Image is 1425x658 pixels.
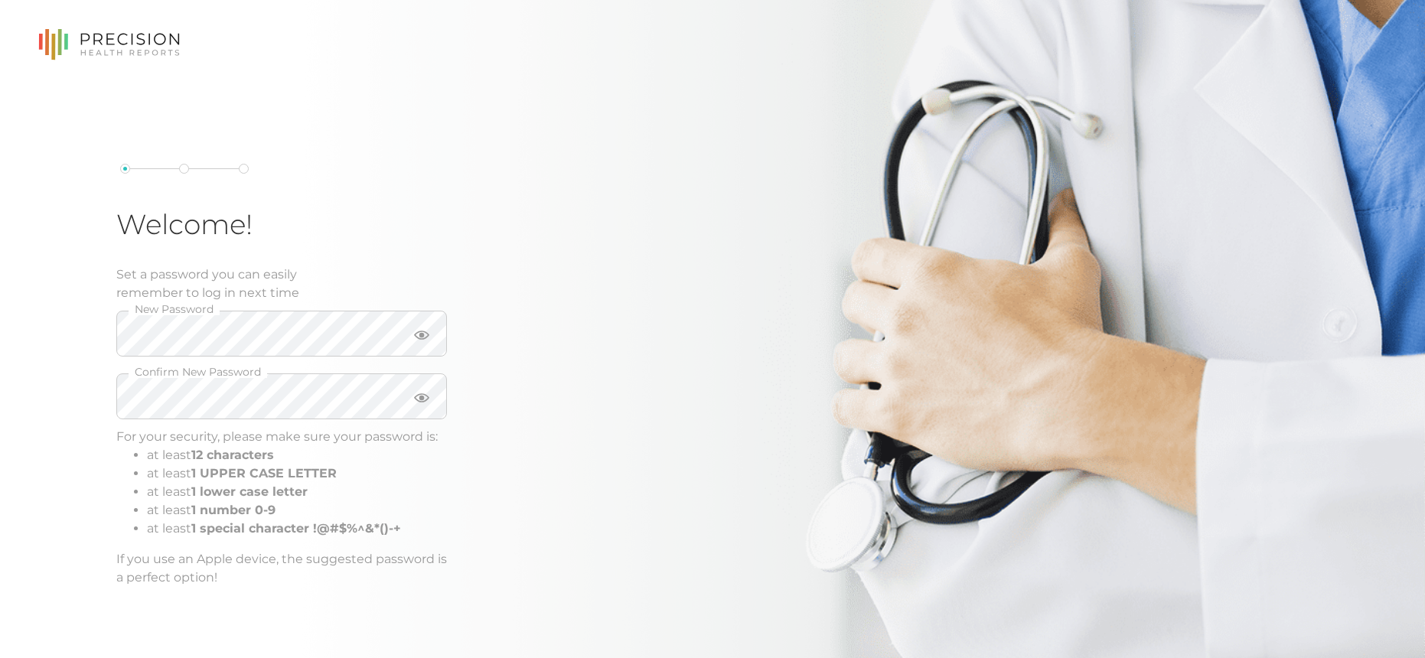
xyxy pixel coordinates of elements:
[191,448,274,462] b: 12 characters
[147,520,447,538] li: at least
[191,521,401,536] b: 1 special character !@#$%^&*()-+
[116,207,447,241] h1: Welcome!
[191,466,337,480] b: 1 UPPER CASE LETTER
[191,503,276,517] b: 1 number 0-9
[147,446,447,464] li: at least
[116,428,447,587] div: For your security, please make sure your password is: If you use an Apple device, the suggested p...
[147,483,447,501] li: at least
[191,484,308,499] b: 1 lower case letter
[147,464,447,483] li: at least
[147,501,447,520] li: at least
[116,265,447,302] div: Set a password you can easily remember to log in next time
